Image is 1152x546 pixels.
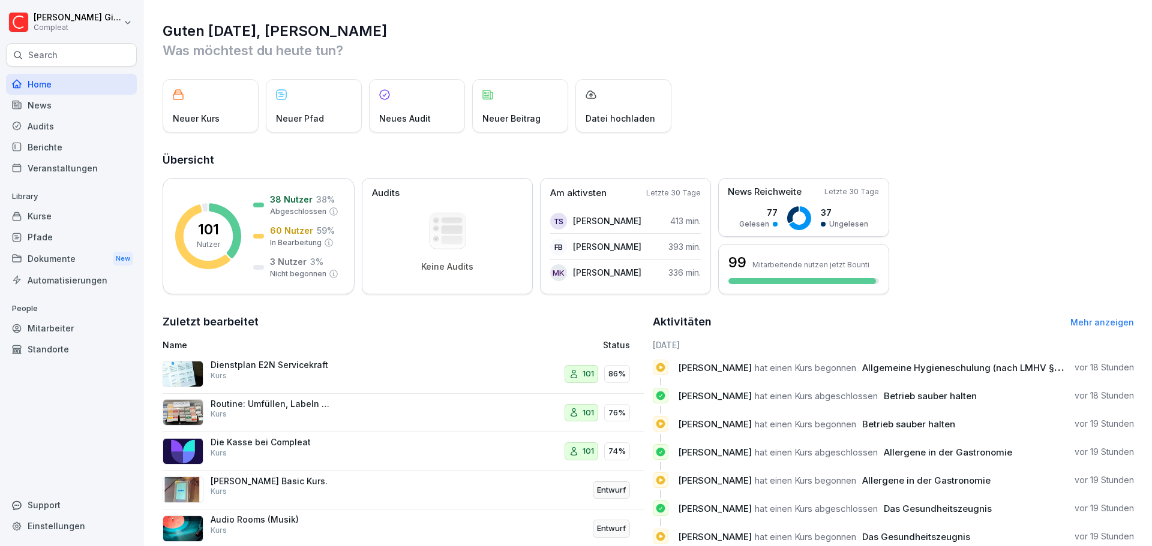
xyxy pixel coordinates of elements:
p: vor 18 Stunden [1075,390,1134,402]
span: Betrieb sauber halten [884,390,977,402]
p: Kurs [211,525,227,536]
p: Ungelesen [829,219,868,230]
p: 38 Nutzer [270,193,313,206]
a: Mehr anzeigen [1070,317,1134,327]
p: [PERSON_NAME] Gimpel [34,13,121,23]
p: 59 % [317,224,335,237]
a: Standorte [6,339,137,360]
a: Mitarbeiter [6,318,137,339]
span: hat einen Kurs begonnen [755,531,856,542]
h2: Übersicht [163,152,1134,168]
a: Automatisierungen [6,270,137,291]
p: [PERSON_NAME] [573,215,641,227]
span: hat einen Kurs abgeschlossen [755,447,878,458]
p: 76% [608,407,626,419]
p: 37 [821,206,868,219]
img: lex61wutjp9eu7p83jqhsxd1.png [163,438,203,464]
p: Search [28,49,58,61]
img: nj1ewjdxchfvx9f9t5770ggh.png [163,476,203,503]
h2: Aktivitäten [653,313,712,330]
p: [PERSON_NAME] [573,266,641,279]
div: Home [6,74,137,95]
a: Einstellungen [6,515,137,536]
p: 101 [583,445,594,457]
div: Pfade [6,227,137,248]
p: Audio Rooms (Musik) [211,514,331,525]
span: Das Gesundheitszeugnis [862,531,970,542]
p: [PERSON_NAME] [573,240,641,253]
p: Neuer Kurs [173,112,220,125]
a: [PERSON_NAME] Basic Kurs.KursEntwurf [163,471,644,510]
p: 86% [608,368,626,380]
p: [PERSON_NAME] Basic Kurs. [211,476,331,487]
p: Audits [372,186,400,200]
p: Mitarbeitende nutzen jetzt Bounti [752,260,869,269]
p: Nutzer [197,239,220,250]
div: MK [550,264,567,281]
p: 101 [198,222,219,237]
p: Neues Audit [379,112,431,125]
a: Veranstaltungen [6,158,137,179]
span: [PERSON_NAME] [678,418,752,430]
span: hat einen Kurs begonnen [755,418,856,430]
span: Betrieb sauber halten [862,418,955,430]
span: Allergene in der Gastronomie [862,475,991,486]
p: Was möchtest du heute tun? [163,41,1134,60]
p: vor 19 Stunden [1075,418,1134,430]
p: Nicht begonnen [270,269,326,279]
p: Library [6,187,137,206]
p: Kurs [211,370,227,381]
p: vor 19 Stunden [1075,474,1134,486]
a: Berichte [6,137,137,158]
p: Kurs [211,486,227,497]
a: Dienstplan E2N ServicekraftKurs10186% [163,355,644,394]
p: vor 19 Stunden [1075,502,1134,514]
span: Allgemeine Hygieneschulung (nach LMHV §4) [862,362,1063,373]
p: vor 19 Stunden [1075,530,1134,542]
p: 74% [608,445,626,457]
p: Kurs [211,409,227,420]
span: [PERSON_NAME] [678,362,752,373]
p: Kurs [211,448,227,458]
p: Compleat [34,23,121,32]
a: Die Kasse bei CompleatKurs10174% [163,432,644,471]
div: Dokumente [6,248,137,270]
p: Datei hochladen [586,112,655,125]
p: Letzte 30 Tage [646,188,701,198]
div: News [6,95,137,116]
p: Dienstplan E2N Servicekraft [211,360,331,370]
p: 3 % [310,255,323,268]
div: Support [6,494,137,515]
div: New [113,252,133,266]
p: Status [603,339,630,351]
h2: Zuletzt bearbeitet [163,313,644,330]
span: hat einen Kurs abgeschlossen [755,503,878,514]
p: Die Kasse bei Compleat [211,437,331,448]
p: 393 min. [668,240,701,253]
a: Kurse [6,206,137,227]
p: 77 [739,206,778,219]
p: Entwurf [597,484,626,496]
p: People [6,299,137,318]
p: Entwurf [597,523,626,535]
p: Abgeschlossen [270,206,326,217]
p: Letzte 30 Tage [824,186,879,197]
img: zvc6t000ekc0e2z7b729g5sm.png [163,515,203,542]
span: hat einen Kurs begonnen [755,362,856,373]
div: FB [550,239,567,255]
p: Gelesen [739,219,769,230]
a: Routine: Umfüllen, Labeln und MHDKurs10176% [163,394,644,433]
p: 101 [583,407,594,419]
div: TS [550,213,567,230]
p: Neuer Pfad [276,112,324,125]
img: qu04opt44hp4dn7aiunb7euw.png [163,399,203,426]
a: DokumenteNew [6,248,137,270]
p: Keine Audits [421,261,473,272]
p: vor 19 Stunden [1075,446,1134,458]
